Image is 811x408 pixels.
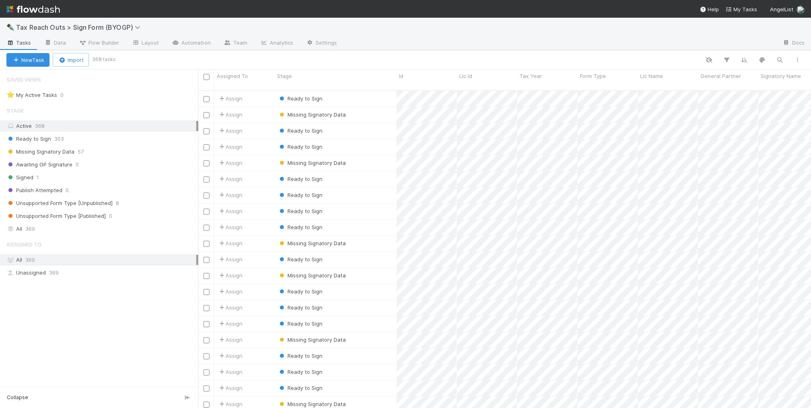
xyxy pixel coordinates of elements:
[203,74,209,80] input: Toggle All Rows Selected
[38,37,72,50] a: Data
[218,207,242,215] span: Assign
[278,240,346,246] span: Missing Signatory Data
[278,176,322,182] span: Ready to Sign
[278,239,346,247] div: Missing Signatory Data
[278,192,322,198] span: Ready to Sign
[218,159,242,167] span: Assign
[278,207,322,215] div: Ready to Sign
[203,257,209,263] input: Toggle Row Selected
[278,401,346,407] span: Missing Signatory Data
[92,56,116,63] small: 368 tasks
[6,72,41,88] span: Saved Views
[53,53,89,67] button: Import
[278,208,322,214] span: Ready to Sign
[278,288,322,295] span: Ready to Sign
[6,198,113,208] span: Unsupported Form Type [Unpublished]
[300,37,343,50] a: Settings
[6,224,196,234] div: All
[203,96,209,102] input: Toggle Row Selected
[203,337,209,343] input: Toggle Row Selected
[278,95,322,102] span: Ready to Sign
[203,369,209,375] input: Toggle Row Selected
[278,256,322,262] span: Ready to Sign
[6,268,196,278] div: Unassigned
[218,400,242,408] span: Assign
[218,287,242,295] div: Assign
[6,2,60,16] img: logo-inverted-e16ddd16eac7371096b0.svg
[278,144,322,150] span: Ready to Sign
[203,353,209,359] input: Toggle Row Selected
[278,127,322,134] span: Ready to Sign
[218,175,242,183] div: Assign
[203,273,209,279] input: Toggle Row Selected
[6,103,24,119] span: Stage
[278,272,346,279] span: Missing Signatory Data
[519,72,542,80] span: Tax Year
[218,368,242,376] div: Assign
[79,39,119,47] span: Flow Builder
[6,90,57,100] div: My Active Tasks
[203,144,209,150] input: Toggle Row Selected
[35,123,45,129] span: 368
[640,72,663,80] span: Llc Name
[218,127,242,135] span: Assign
[217,37,254,50] a: Team
[16,23,144,31] span: Tax Reach Outs > Sign Form (BYOGP)
[218,94,242,103] span: Assign
[218,191,242,199] span: Assign
[203,289,209,295] input: Toggle Row Selected
[37,172,39,182] span: 1
[6,134,51,144] span: Ready to Sign
[278,384,322,392] div: Ready to Sign
[278,287,322,295] div: Ready to Sign
[203,385,209,392] input: Toggle Row Selected
[6,147,74,157] span: Missing Signatory Data
[277,72,292,80] span: Stage
[165,37,217,50] a: Automation
[54,134,64,144] span: 303
[700,72,741,80] span: General Partner
[6,53,49,67] button: NewTask
[278,111,346,119] div: Missing Signatory Data
[218,271,242,279] span: Assign
[6,39,31,47] span: Tasks
[6,160,72,170] span: Awaiting GP Signature
[278,385,322,391] span: Ready to Sign
[278,304,322,311] span: Ready to Sign
[6,255,196,265] div: All
[218,352,242,360] div: Assign
[770,6,793,12] span: AngelList
[109,211,112,221] span: 0
[218,239,242,247] span: Assign
[725,5,757,13] a: My Tasks
[6,172,33,182] span: Signed
[278,111,346,118] span: Missing Signatory Data
[72,37,125,50] a: Flow Builder
[278,320,322,327] span: Ready to Sign
[761,72,801,80] span: Signatory Name
[203,402,209,408] input: Toggle Row Selected
[218,111,242,119] span: Assign
[203,112,209,118] input: Toggle Row Selected
[278,224,322,230] span: Ready to Sign
[399,72,403,80] span: Id
[6,236,41,252] span: Assigned To
[218,255,242,263] span: Assign
[278,175,322,183] div: Ready to Sign
[203,209,209,215] input: Toggle Row Selected
[278,352,322,360] div: Ready to Sign
[203,193,209,199] input: Toggle Row Selected
[459,72,472,80] span: Llc Id
[6,121,196,131] div: Active
[217,72,248,80] span: Assigned To
[6,211,106,221] span: Unsupported Form Type [Published]
[116,198,119,208] span: 8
